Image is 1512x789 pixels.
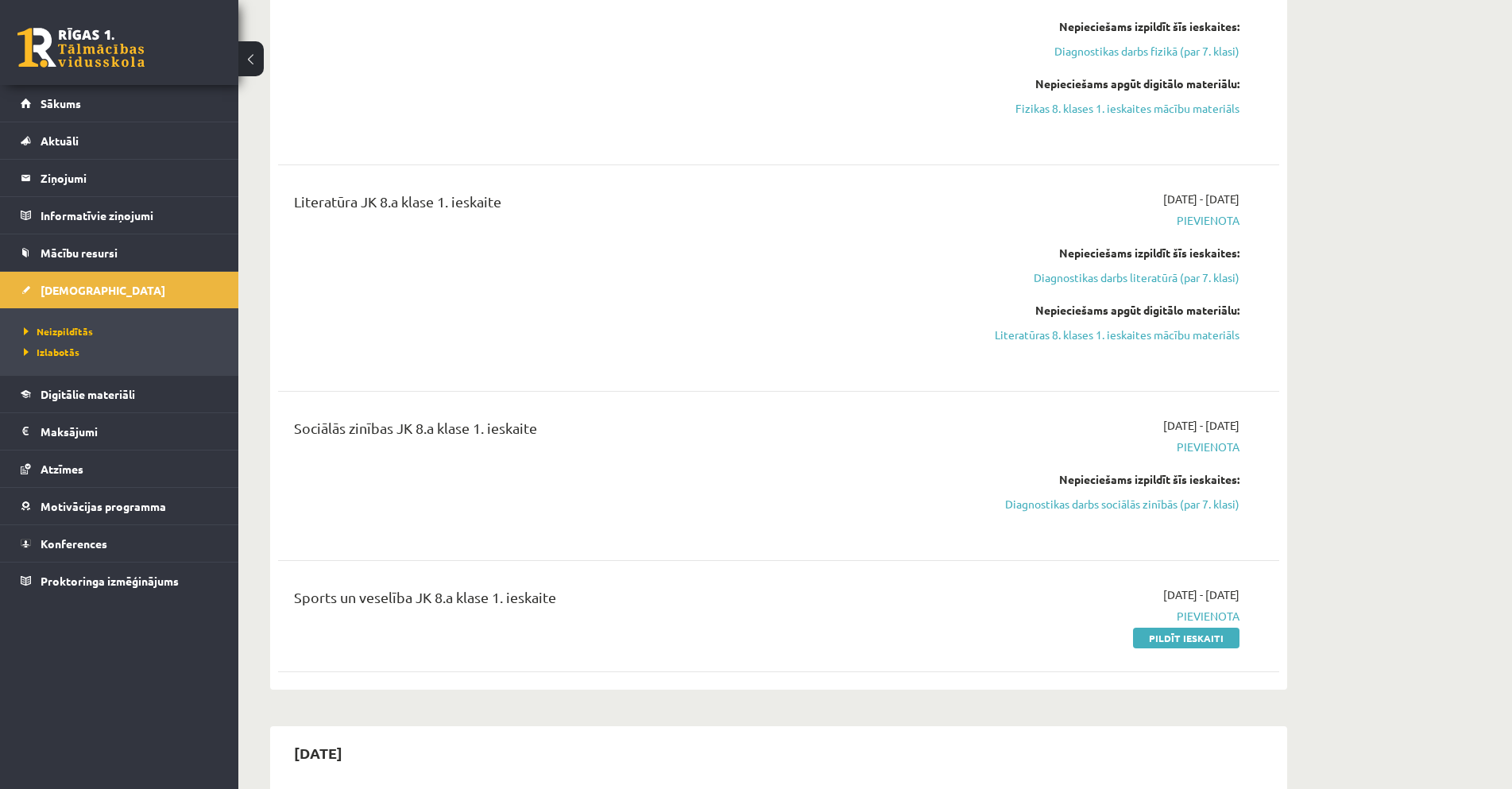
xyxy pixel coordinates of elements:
[41,246,118,260] span: Mācību resursi
[21,85,218,122] a: Sākums
[24,346,79,358] span: Izlabotās
[294,191,916,220] div: Literatūra JK 8.a klase 1. ieskaite
[294,586,916,616] div: Sports un veselība JK 8.a klase 1. ieskaite
[21,160,218,196] a: Ziņojumi
[940,75,1239,92] div: Nepieciešams apgūt digitālo materiālu:
[21,563,218,599] a: Proktoringa izmēģinājums
[1133,628,1239,648] a: Pildīt ieskaiti
[24,345,222,359] a: Izlabotās
[17,28,145,68] a: Rīgas 1. Tālmācības vidusskola
[24,325,93,338] span: Neizpildītās
[41,387,135,401] span: Digitālie materiāli
[41,160,218,196] legend: Ziņojumi
[41,536,107,551] span: Konferences
[1163,417,1239,434] span: [DATE] - [DATE]
[41,133,79,148] span: Aktuāli
[940,471,1239,488] div: Nepieciešams izpildīt šīs ieskaites:
[940,18,1239,35] div: Nepieciešams izpildīt šīs ieskaites:
[21,122,218,159] a: Aktuāli
[41,499,166,513] span: Motivācijas programma
[41,96,81,110] span: Sākums
[41,462,83,476] span: Atzīmes
[21,376,218,412] a: Digitālie materiāli
[940,439,1239,455] span: Pievienota
[1163,191,1239,207] span: [DATE] - [DATE]
[940,269,1239,286] a: Diagnostikas darbs literatūrā (par 7. klasi)
[21,272,218,308] a: [DEMOGRAPHIC_DATA]
[41,283,165,297] span: [DEMOGRAPHIC_DATA]
[940,302,1239,319] div: Nepieciešams apgūt digitālo materiālu:
[940,496,1239,512] a: Diagnostikas darbs sociālās zinībās (par 7. klasi)
[24,324,222,338] a: Neizpildītās
[21,197,218,234] a: Informatīvie ziņojumi
[940,327,1239,343] a: Literatūras 8. klases 1. ieskaites mācību materiāls
[940,245,1239,261] div: Nepieciešams izpildīt šīs ieskaites:
[21,413,218,450] a: Maksājumi
[41,197,218,234] legend: Informatīvie ziņojumi
[940,43,1239,60] a: Diagnostikas darbs fizikā (par 7. klasi)
[1163,586,1239,603] span: [DATE] - [DATE]
[21,525,218,562] a: Konferences
[940,212,1239,229] span: Pievienota
[294,417,916,447] div: Sociālās zinības JK 8.a klase 1. ieskaite
[278,734,358,772] h2: [DATE]
[41,574,179,588] span: Proktoringa izmēģinājums
[21,488,218,524] a: Motivācijas programma
[940,100,1239,117] a: Fizikas 8. klases 1. ieskaites mācību materiāls
[21,234,218,271] a: Mācību resursi
[940,608,1239,625] span: Pievienota
[41,413,218,450] legend: Maksājumi
[21,451,218,487] a: Atzīmes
